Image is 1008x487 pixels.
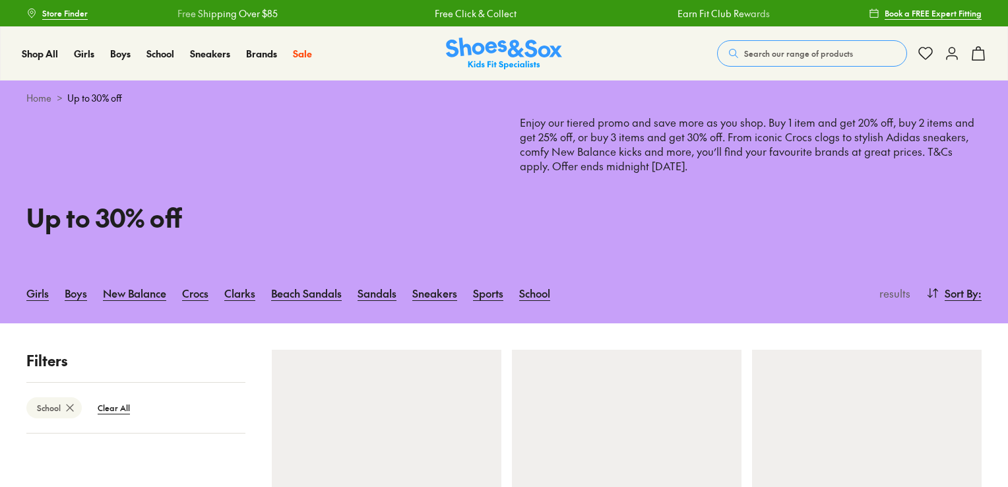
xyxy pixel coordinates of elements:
[22,47,58,61] a: Shop All
[182,278,208,308] a: Crocs
[246,47,277,61] a: Brands
[110,47,131,61] a: Boys
[65,278,87,308] a: Boys
[473,278,503,308] a: Sports
[246,47,277,60] span: Brands
[22,47,58,60] span: Shop All
[26,278,49,308] a: Girls
[271,278,342,308] a: Beach Sandals
[434,7,516,20] a: Free Click & Collect
[190,47,230,61] a: Sneakers
[744,48,853,59] span: Search our range of products
[519,278,550,308] a: School
[146,47,174,60] span: School
[293,47,312,61] a: Sale
[412,278,457,308] a: Sneakers
[42,7,88,19] span: Store Finder
[885,7,982,19] span: Book a FREE Expert Fitting
[978,285,982,301] span: :
[190,47,230,60] span: Sneakers
[87,396,141,420] btn: Clear All
[26,91,982,105] div: >
[293,47,312,60] span: Sale
[926,278,982,308] button: Sort By:
[110,47,131,60] span: Boys
[146,47,174,61] a: School
[26,91,51,105] a: Home
[869,1,982,25] a: Book a FREE Expert Fitting
[26,199,488,236] h1: Up to 30% off
[874,285,910,301] p: results
[67,91,122,105] span: Up to 30% off
[446,38,562,70] a: Shoes & Sox
[26,1,88,25] a: Store Finder
[26,397,82,418] btn: School
[520,115,982,231] p: Enjoy our tiered promo and save more as you shop. Buy 1 item and get 20% off, buy 2 items and get...
[446,38,562,70] img: SNS_Logo_Responsive.svg
[103,278,166,308] a: New Balance
[358,278,396,308] a: Sandals
[26,350,245,372] p: Filters
[74,47,94,60] span: Girls
[677,7,769,20] a: Earn Fit Club Rewards
[717,40,907,67] button: Search our range of products
[224,278,255,308] a: Clarks
[177,7,277,20] a: Free Shipping Over $85
[945,285,978,301] span: Sort By
[74,47,94,61] a: Girls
